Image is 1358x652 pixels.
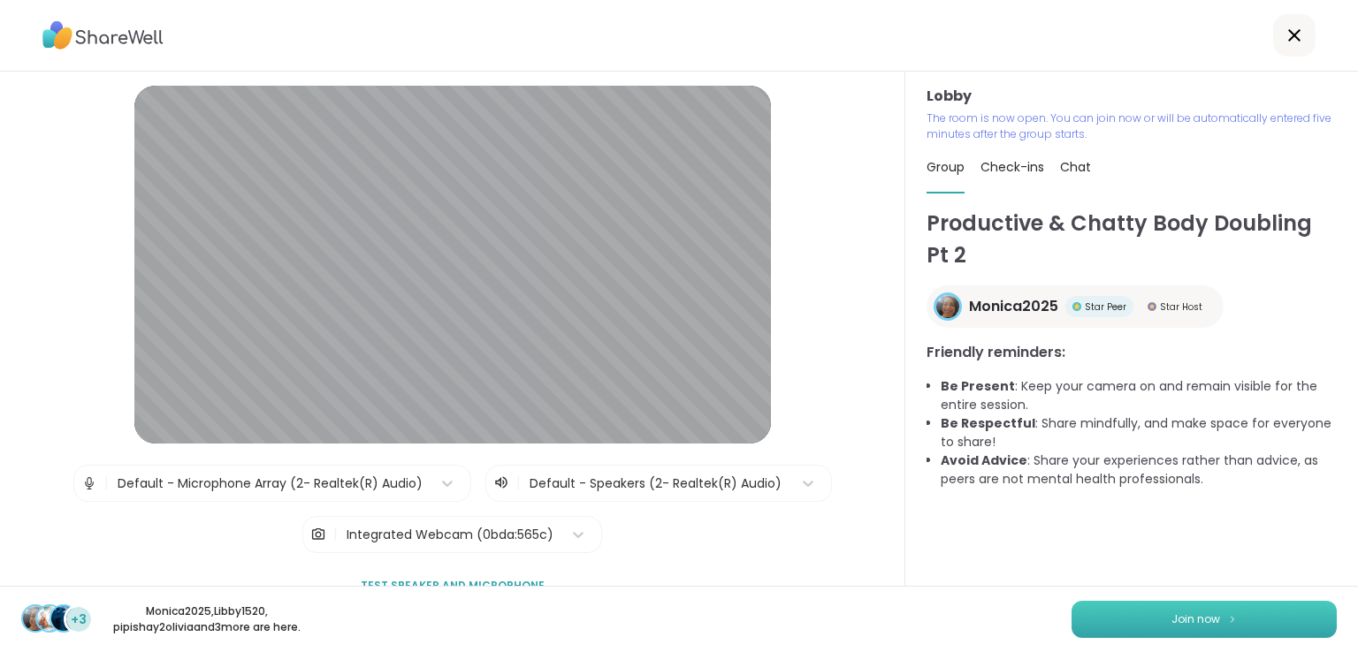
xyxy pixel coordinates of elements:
[927,86,1337,107] h3: Lobby
[941,377,1015,395] b: Be Present
[927,342,1337,363] h3: Friendly reminders:
[42,15,164,56] img: ShareWell Logo
[51,606,76,631] img: pipishay2olivia
[941,414,1337,451] li: : Share mindfully, and make space for everyone to share!
[1227,614,1238,624] img: ShareWell Logomark
[23,606,48,631] img: Monica2025
[516,473,521,494] span: |
[927,158,965,176] span: Group
[118,474,423,493] div: Default - Microphone Array (2- Realtek(R) Audio)
[354,567,552,604] button: Test speaker and microphone
[81,466,97,501] img: Microphone
[361,578,545,594] span: Test speaker and microphone
[1148,302,1156,311] img: Star Host
[936,295,959,318] img: Monica2025
[333,517,338,552] span: |
[1171,611,1220,627] span: Join now
[941,451,1337,489] li: : Share your experiences rather than advice, as peers are not mental health professionals.
[927,110,1337,142] p: The room is now open. You can join now or will be automatically entered five minutes after the gr...
[71,610,87,629] span: +3
[104,466,109,501] span: |
[941,377,1337,414] li: : Keep your camera on and remain visible for the entire session.
[108,603,306,635] p: Monica2025 , Libby1520 , pipishay2olivia and 3 more are here.
[941,451,1027,469] b: Avoid Advice
[980,158,1044,176] span: Check-ins
[927,208,1337,271] h1: Productive & Chatty Body Doubling Pt 2
[1060,158,1091,176] span: Chat
[37,606,62,631] img: Libby1520
[310,517,326,552] img: Camera
[1072,302,1081,311] img: Star Peer
[1160,300,1202,314] span: Star Host
[927,285,1224,328] a: Monica2025Monica2025Star PeerStar PeerStar HostStar Host
[1072,601,1337,638] button: Join now
[347,526,553,544] div: Integrated Webcam (0bda:565c)
[941,414,1035,432] b: Be Respectful
[1085,300,1126,314] span: Star Peer
[969,296,1058,317] span: Monica2025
